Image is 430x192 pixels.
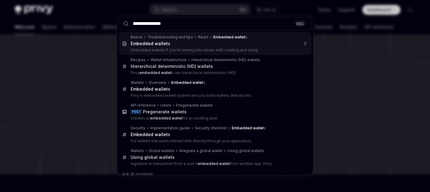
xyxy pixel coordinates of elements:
[131,132,170,137] div: s
[191,57,260,62] div: Hierarchical deterministic (HD) wallets
[151,57,187,62] div: Wallet infrastructure
[150,116,183,120] b: embedded wallet
[295,20,306,27] div: ESC
[131,48,298,53] p: Embedded wallets If you're running into issues with creating and using
[131,109,142,114] div: POST
[149,80,166,85] div: Overview
[131,132,168,137] b: Embedded wallet
[131,155,175,160] div: Using global wallets
[131,86,168,92] b: Embedded wallet
[131,103,156,108] div: API reference
[150,126,190,131] div: Implementation guide
[131,126,145,131] div: Security
[131,93,298,98] p: Privy's embedded wallet system lets you build wallets directly into
[140,70,172,75] b: embedded wallet
[131,41,170,46] div: s
[171,80,203,85] b: Embedded wallet
[213,35,245,39] b: Embedded wallet
[131,161,298,166] p: signature or transaction from a user's from another app, Privy
[232,126,264,130] b: Embedded wallet
[232,126,266,131] div: s
[176,103,213,108] div: Pregenerate wallets
[131,41,168,46] b: Embedded wallet
[131,116,298,121] p: Creates an for an existing user.
[198,161,230,166] b: embedded wallet
[179,148,223,153] div: Integrate a global wallet
[131,139,298,143] p: For wallets that users interact with directly through your application,
[131,70,298,75] p: Privy s are hierarchical deterministic (HD)
[131,64,213,69] div: Hierarchical deterministic (HD) wallets
[143,109,187,115] div: Pregenerate wallets
[131,57,146,62] div: Recipes
[195,126,227,131] div: Security checklist
[119,169,311,180] div: Ask AI assistant
[198,35,208,40] div: React
[148,35,193,40] div: Troubleshooting and tips
[227,148,264,153] div: Using global wallets
[131,80,144,85] div: Wallets
[160,103,171,108] div: Users
[213,35,247,40] div: s
[131,86,170,92] div: s
[131,148,144,153] div: Wallets
[131,35,143,40] div: Basics
[149,148,174,153] div: Global wallets
[171,80,205,85] div: s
